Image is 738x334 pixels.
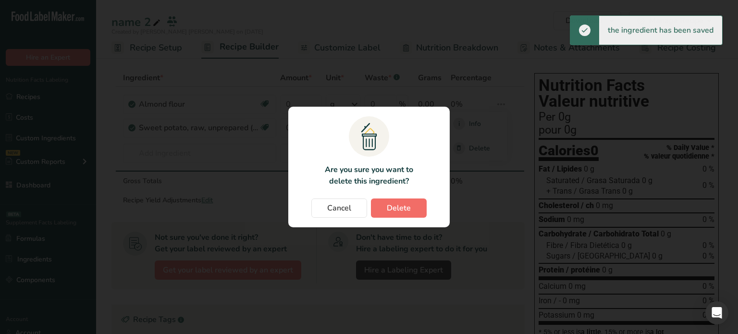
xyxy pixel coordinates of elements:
[311,198,367,218] button: Cancel
[319,164,418,187] p: Are you sure you want to delete this ingredient?
[599,16,722,45] div: the ingredient has been saved
[705,301,728,324] div: Open Intercom Messenger
[371,198,427,218] button: Delete
[327,202,351,214] span: Cancel
[387,202,411,214] span: Delete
